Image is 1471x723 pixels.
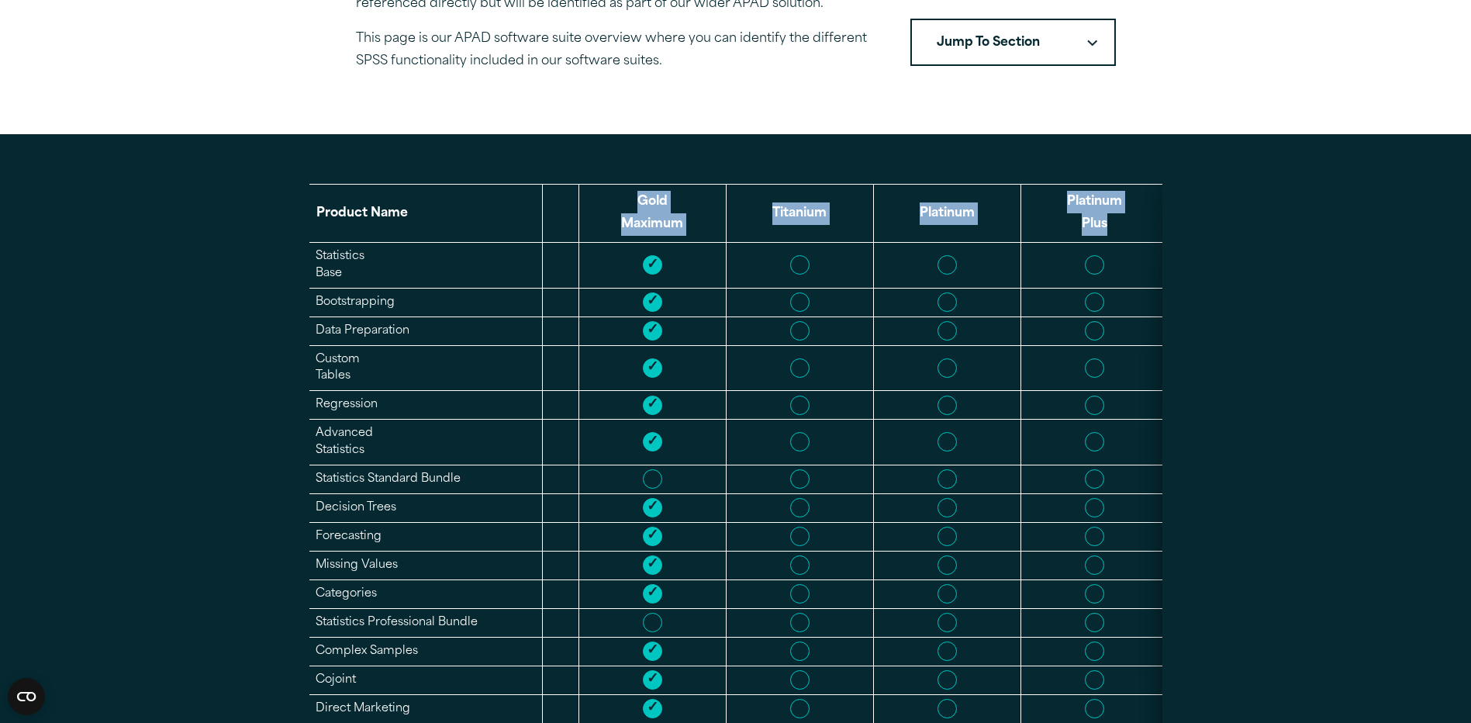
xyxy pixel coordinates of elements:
[309,579,542,608] td: Categories
[309,694,542,723] td: Direct Marketing
[309,391,542,420] td: Regression
[356,28,873,73] p: This page is our APAD software suite overview where you can identify the different SPSS functiona...
[309,185,542,243] th: Product Name
[309,493,542,522] td: Decision Trees
[309,608,542,637] td: Statistics Professional Bundle
[578,185,726,243] th: Gold Maximum
[309,317,542,345] td: Data Preparation
[1020,185,1168,243] th: Platinum Plus
[910,19,1116,67] nav: Table of Contents
[309,637,542,666] td: Complex Samples
[910,19,1116,67] button: Jump To SectionDownward pointing chevron
[309,551,542,579] td: Missing Values
[309,420,542,465] td: Advanced Statistics
[1087,40,1097,47] svg: Downward pointing chevron
[309,666,542,694] td: Cojoint
[309,243,542,289] td: Statistics Base
[873,185,1020,243] th: Platinum
[309,288,542,317] td: Bootstrapping
[309,345,542,391] td: Custom Tables
[726,185,873,243] th: Titanium
[8,678,45,715] button: Open CMP widget
[309,465,542,493] td: Statistics Standard Bundle
[309,522,542,551] td: Forecasting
